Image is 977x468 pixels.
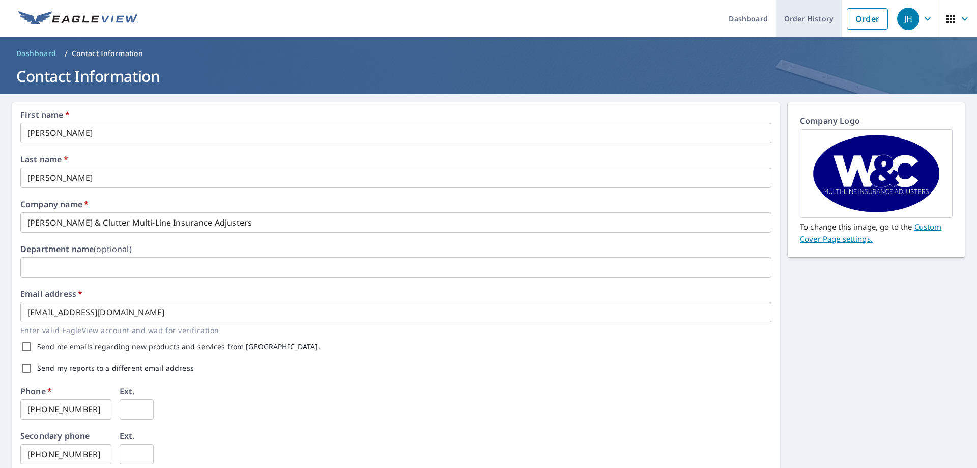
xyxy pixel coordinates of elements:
label: Last name [20,155,68,163]
label: Send my reports to a different email address [37,365,194,372]
label: Department name [20,245,132,253]
p: Company Logo [800,115,953,129]
b: (optional) [94,243,132,255]
img: EV Logo [18,11,138,26]
label: Email address [20,290,82,298]
label: Ext. [120,387,135,395]
img: Wickizer And Clutter Logo_Transparent With Line.png [800,131,952,216]
h1: Contact Information [12,66,965,87]
li: / [65,47,68,60]
p: Contact Information [72,48,143,59]
label: Ext. [120,432,135,440]
a: Dashboard [12,45,61,62]
nav: breadcrumb [12,45,965,62]
a: Order [847,8,888,30]
label: Company name [20,200,89,208]
a: Custome cover page [800,222,941,244]
label: Phone [20,387,52,395]
label: First name [20,111,70,119]
label: Secondary phone [20,432,90,440]
p: To change this image, go to the [800,218,953,245]
p: Enter valid EagleView account and wait for verification [20,324,764,336]
span: Dashboard [16,48,56,59]
div: JH [897,8,919,30]
label: Send me emails regarding new products and services from [GEOGRAPHIC_DATA]. [37,343,320,350]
